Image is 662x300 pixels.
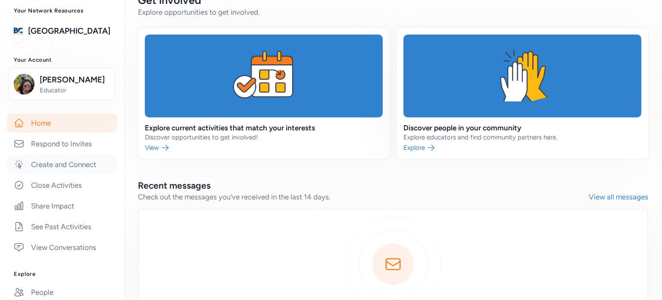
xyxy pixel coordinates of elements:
span: Educator [40,86,109,95]
h3: Explore [14,271,110,278]
h3: Your Network Resources [14,7,110,14]
a: See Past Activities [7,217,117,236]
a: Share Impact [7,196,117,215]
a: [GEOGRAPHIC_DATA] [28,25,110,37]
div: Explore opportunities to get involved. [138,7,648,17]
a: Home [7,114,117,133]
a: View all messages [589,192,648,202]
span: [PERSON_NAME] [40,74,109,86]
a: Respond to Invites [7,134,117,153]
a: Create and Connect [7,155,117,174]
div: Check out the messages you've received in the last 14 days. [138,192,589,202]
img: logo [14,22,23,41]
h2: Recent messages [138,180,589,192]
a: Close Activities [7,176,117,195]
button: [PERSON_NAME]Educator [8,68,115,100]
a: View Conversations [7,238,117,257]
h3: Your Account [14,57,110,63]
